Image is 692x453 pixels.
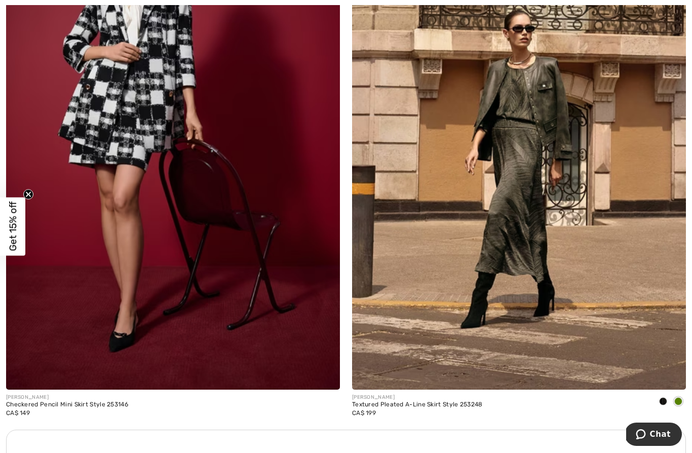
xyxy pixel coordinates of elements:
div: Checkered Pencil Mini Skirt Style 253146 [6,401,128,408]
div: Avocado [671,394,686,410]
button: Close teaser [23,190,33,200]
span: CA$ 149 [6,409,30,417]
span: CA$ 199 [352,409,376,417]
div: [PERSON_NAME] [352,394,483,401]
span: Get 15% off [7,202,19,251]
div: Black [656,394,671,410]
div: [PERSON_NAME] [6,394,128,401]
iframe: Opens a widget where you can chat to one of our agents [626,423,682,448]
div: Textured Pleated A-Line Skirt Style 253248 [352,401,483,408]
